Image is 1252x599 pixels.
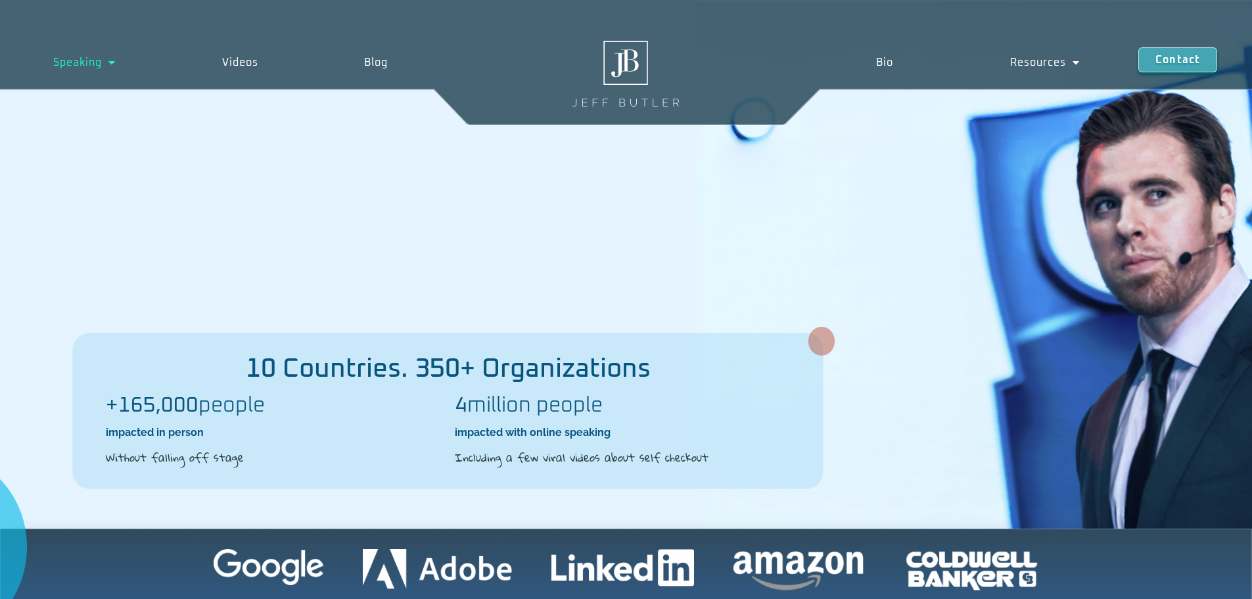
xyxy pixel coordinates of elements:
nav: Menu [817,47,1138,78]
h2: Including a few viral videos about self checkout [455,449,791,466]
h2: Without falling off stage [106,449,442,466]
a: Videos [169,47,312,78]
h2: impacted with online speaking [455,425,791,440]
h2: million people [455,395,791,416]
a: Contact [1138,47,1217,72]
span: Contact [1155,55,1200,65]
b: 4 [455,395,467,416]
b: +165,000 [106,395,198,416]
a: Blog [312,47,442,78]
a: Resources [952,47,1138,78]
h2: impacted in person [106,425,442,440]
a: Bio [817,47,951,78]
h2: people [106,395,442,416]
h2: 10 Countries. 350+ Organizations [73,356,823,382]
